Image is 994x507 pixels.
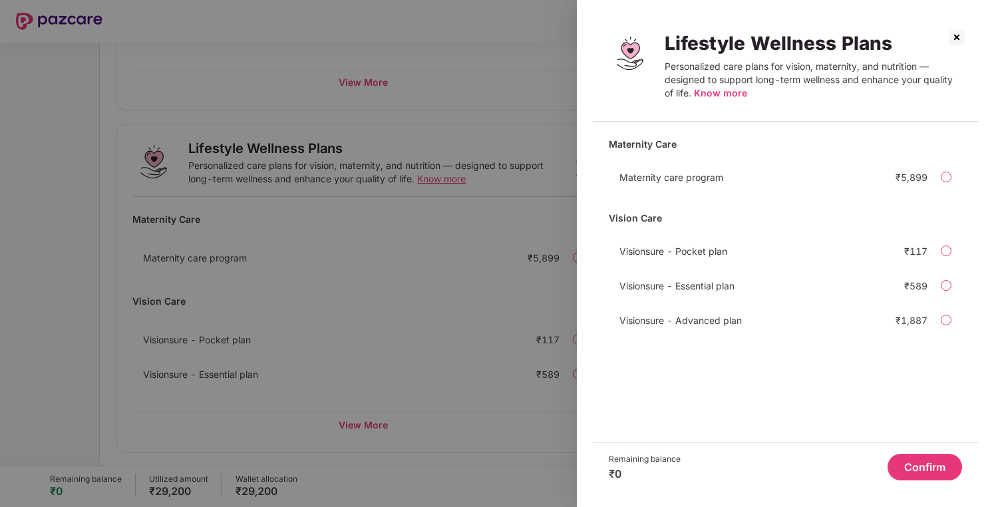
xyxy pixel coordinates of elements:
button: Confirm [888,454,962,480]
span: Visionsure - Essential plan [619,280,735,291]
div: ₹589 [904,280,927,291]
img: Lifestyle Wellness Plans [609,32,651,75]
div: ₹117 [904,246,927,257]
div: Maternity Care [609,132,962,156]
span: Visionsure - Advanced plan [619,315,742,326]
span: Maternity care program [619,172,723,183]
div: ₹5,899 [896,172,927,183]
div: Remaining balance [609,454,681,464]
span: Visionsure - Pocket plan [619,246,727,257]
div: Lifestyle Wellness Plans [665,32,962,55]
span: Know more [694,87,747,98]
img: svg+xml;base64,PHN2ZyBpZD0iQ3Jvc3MtMzJ4MzIiIHhtbG5zPSJodHRwOi8vd3d3LnczLm9yZy8yMDAwL3N2ZyIgd2lkdG... [946,27,967,48]
div: ₹0 [609,467,681,480]
div: ₹1,887 [896,315,927,326]
div: Personalized care plans for vision, maternity, and nutrition — designed to support long-term well... [665,60,962,100]
div: Vision Care [609,206,962,230]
